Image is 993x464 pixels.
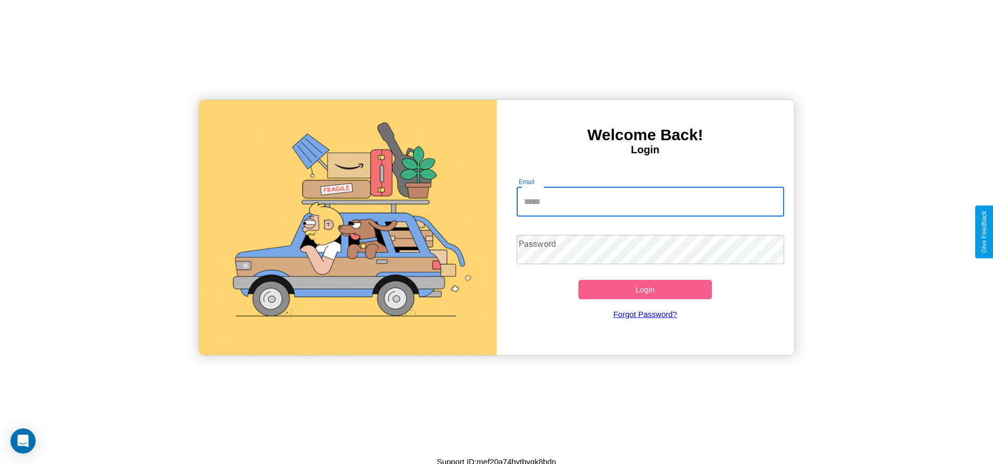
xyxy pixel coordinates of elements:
label: Email [519,177,535,186]
button: Login [578,280,712,299]
img: gif [199,100,496,355]
a: Forgot Password? [511,299,779,329]
div: Open Intercom Messenger [10,428,36,454]
div: Give Feedback [980,211,988,253]
h4: Login [497,144,794,156]
h3: Welcome Back! [497,126,794,144]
